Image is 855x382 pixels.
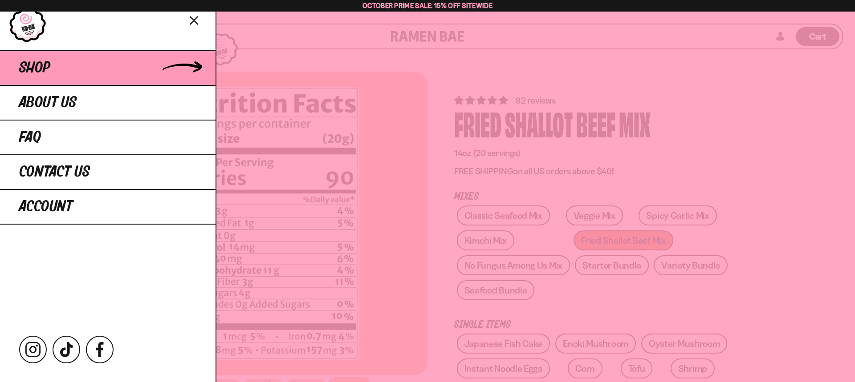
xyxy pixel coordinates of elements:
span: Contact Us [19,164,90,180]
button: Close menu [187,12,202,28]
span: FAQ [19,129,41,145]
span: October Prime Sale: 15% off Sitewide [362,1,493,10]
span: Account [19,199,73,215]
span: Shop [19,60,50,76]
span: About Us [19,95,77,111]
